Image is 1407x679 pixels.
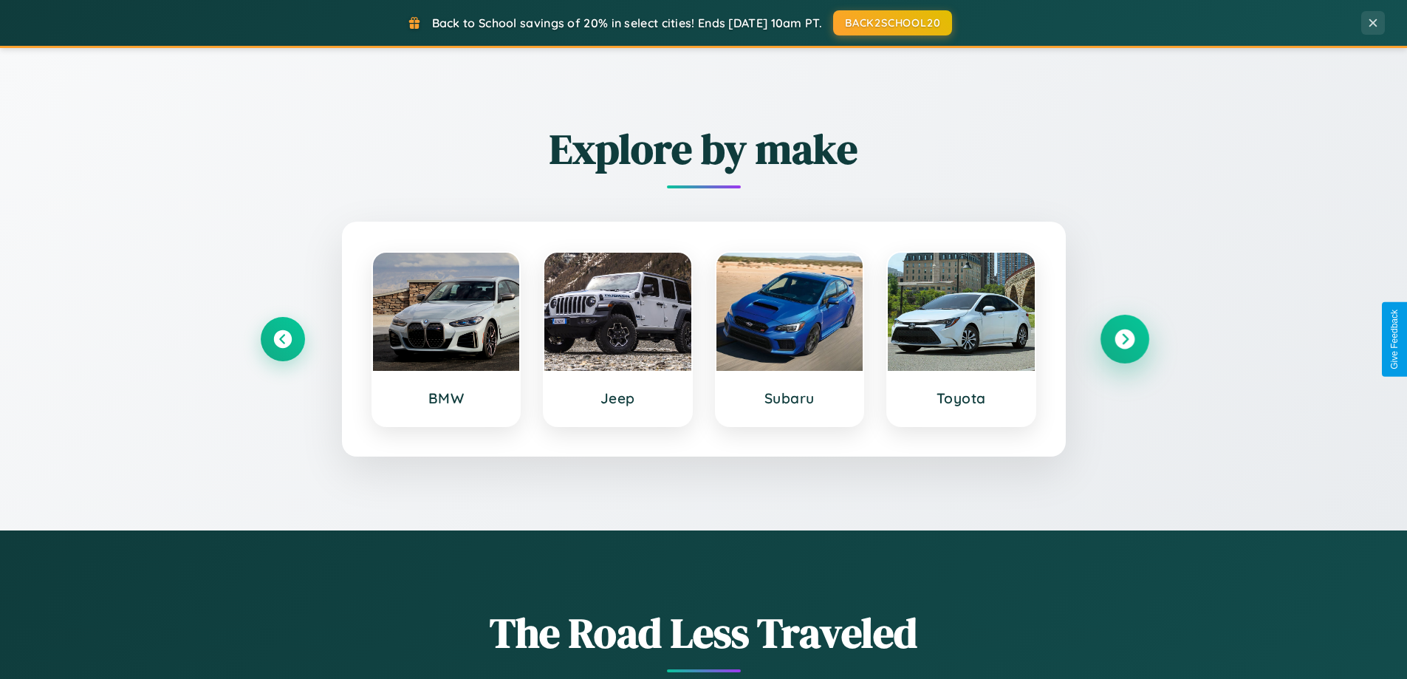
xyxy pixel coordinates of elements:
[388,389,505,407] h3: BMW
[261,604,1147,661] h1: The Road Less Traveled
[559,389,677,407] h3: Jeep
[1389,310,1400,369] div: Give Feedback
[903,389,1020,407] h3: Toyota
[261,120,1147,177] h2: Explore by make
[731,389,849,407] h3: Subaru
[432,16,822,30] span: Back to School savings of 20% in select cities! Ends [DATE] 10am PT.
[833,10,952,35] button: BACK2SCHOOL20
